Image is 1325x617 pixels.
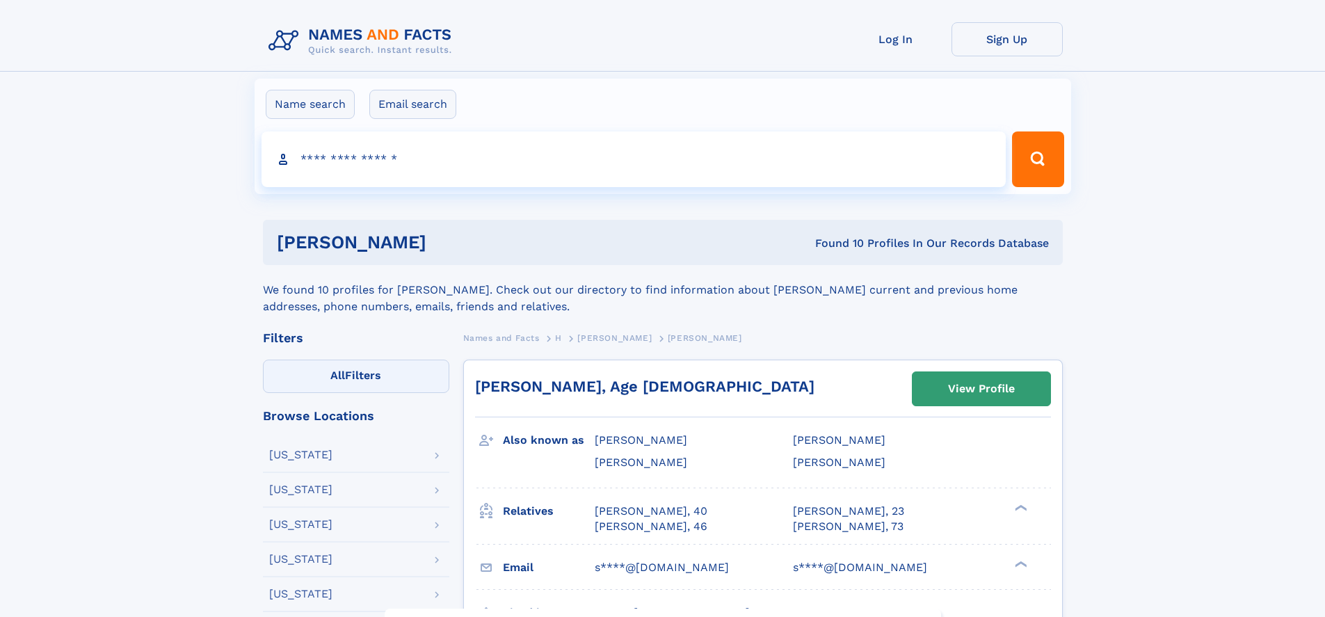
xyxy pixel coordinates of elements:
[503,428,595,452] h3: Also known as
[263,22,463,60] img: Logo Names and Facts
[269,519,332,530] div: [US_STATE]
[330,369,345,382] span: All
[948,373,1015,405] div: View Profile
[503,556,595,579] h3: Email
[463,329,540,346] a: Names and Facts
[577,329,652,346] a: [PERSON_NAME]
[1011,503,1028,512] div: ❯
[263,360,449,393] label: Filters
[595,433,687,447] span: [PERSON_NAME]
[263,265,1063,315] div: We found 10 profiles for [PERSON_NAME]. Check out our directory to find information about [PERSON...
[1011,559,1028,568] div: ❯
[263,410,449,422] div: Browse Locations
[269,588,332,600] div: [US_STATE]
[577,333,652,343] span: [PERSON_NAME]
[793,456,885,469] span: [PERSON_NAME]
[269,484,332,495] div: [US_STATE]
[263,332,449,344] div: Filters
[369,90,456,119] label: Email search
[555,329,562,346] a: H
[913,372,1050,406] a: View Profile
[555,333,562,343] span: H
[620,236,1049,251] div: Found 10 Profiles In Our Records Database
[277,234,621,251] h1: [PERSON_NAME]
[475,378,814,395] a: [PERSON_NAME], Age [DEMOGRAPHIC_DATA]
[269,449,332,460] div: [US_STATE]
[266,90,355,119] label: Name search
[503,499,595,523] h3: Relatives
[951,22,1063,56] a: Sign Up
[793,433,885,447] span: [PERSON_NAME]
[595,456,687,469] span: [PERSON_NAME]
[840,22,951,56] a: Log In
[793,519,904,534] a: [PERSON_NAME], 73
[262,131,1006,187] input: search input
[595,504,707,519] a: [PERSON_NAME], 40
[793,504,904,519] a: [PERSON_NAME], 23
[595,519,707,534] a: [PERSON_NAME], 46
[269,554,332,565] div: [US_STATE]
[1012,131,1063,187] button: Search Button
[668,333,742,343] span: [PERSON_NAME]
